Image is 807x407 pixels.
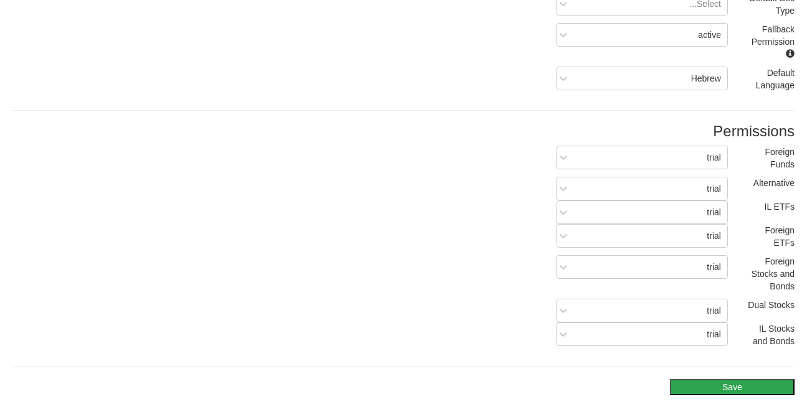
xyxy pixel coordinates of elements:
div: trial [707,328,721,340]
h3: Permissions [12,123,795,139]
p: IL ETFs [747,200,795,213]
div: trial [707,304,721,317]
p: Foreign Stocks and Bonds [747,255,795,292]
p: Foreign ETFs [747,224,795,249]
div: trial [707,206,721,218]
p: Fallback Permission [747,23,795,60]
p: Default Language [747,67,795,91]
div: Hebrew [691,72,721,85]
div: active [698,29,721,41]
p: Dual Stocks [747,299,795,311]
div: trial [707,151,721,164]
div: trial [707,182,721,195]
p: Foreign Funds [747,146,795,171]
div: trial [707,230,721,242]
div: trial [707,261,721,273]
p: IL Stocks and Bonds [747,322,795,347]
button: Save [670,379,795,395]
p: Alternative [747,177,795,189]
